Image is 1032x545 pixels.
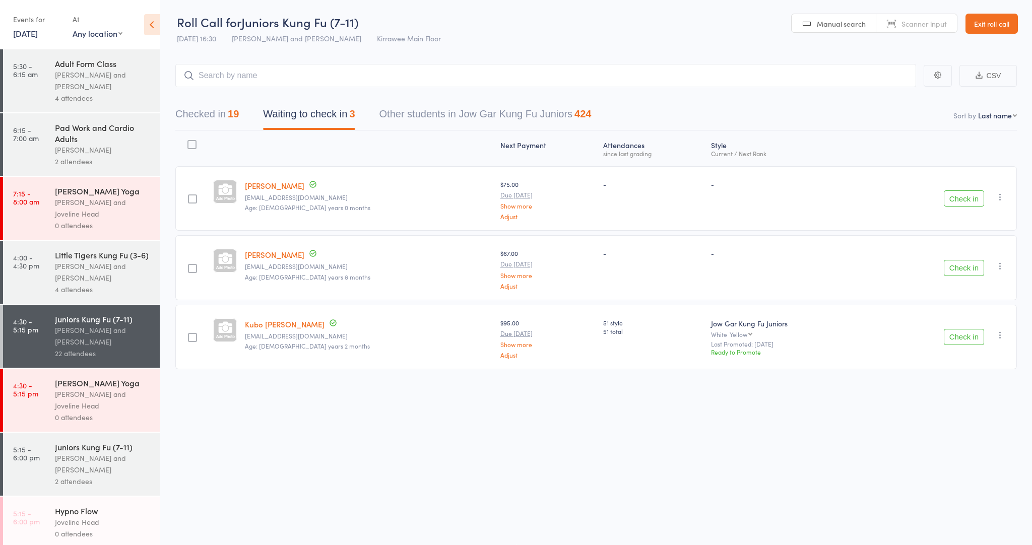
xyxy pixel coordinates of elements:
div: 424 [574,108,591,119]
a: 7:15 -8:00 am[PERSON_NAME] Yoga[PERSON_NAME] and Joveline Head0 attendees [3,177,160,240]
div: $95.00 [500,318,596,358]
div: Pad Work and Cardio Adults [55,122,151,144]
div: - [711,249,865,257]
small: durovcova@hotmail.com [245,332,492,339]
button: Waiting to check in3 [263,103,355,130]
span: Scanner input [901,19,947,29]
div: Style [707,135,869,162]
a: Show more [500,202,596,209]
a: Adjust [500,213,596,220]
a: 4:30 -5:15 pmJuniors Kung Fu (7-11)[PERSON_NAME] and [PERSON_NAME]22 attendees [3,305,160,368]
div: Adult Form Class [55,58,151,69]
small: melsharp@gmx.com [245,263,492,270]
div: 22 attendees [55,348,151,359]
span: Manual search [817,19,866,29]
div: Next Payment [496,135,600,162]
div: [PERSON_NAME] and Joveline Head [55,196,151,220]
small: Due [DATE] [500,191,596,198]
label: Sort by [953,110,976,120]
div: Joveline Head [55,516,151,528]
span: Roll Call for [177,14,241,30]
div: 4 attendees [55,92,151,104]
span: Age: [DEMOGRAPHIC_DATA] years 8 months [245,272,370,281]
span: Juniors Kung Fu (7-11) [241,14,358,30]
span: Age: [DEMOGRAPHIC_DATA] years 2 months [245,342,370,350]
a: 4:30 -5:15 pm[PERSON_NAME] Yoga[PERSON_NAME] and Joveline Head0 attendees [3,369,160,432]
div: 19 [228,108,239,119]
button: Check in [944,190,984,207]
a: Adjust [500,352,596,358]
div: White [711,331,865,337]
div: [PERSON_NAME] Yoga [55,185,151,196]
button: Checked in19 [175,103,239,130]
small: Due [DATE] [500,330,596,337]
div: - [603,249,703,257]
a: 4:00 -4:30 pmLittle Tigers Kung Fu (3-6)[PERSON_NAME] and [PERSON_NAME]4 attendees [3,241,160,304]
div: [PERSON_NAME] and [PERSON_NAME] [55,69,151,92]
div: Atten­dances [599,135,707,162]
small: melsharp@gmx.com [245,194,492,201]
div: [PERSON_NAME] [55,144,151,156]
div: $67.00 [500,249,596,289]
div: 0 attendees [55,412,151,423]
div: Hypno Flow [55,505,151,516]
button: Check in [944,260,984,276]
time: 5:15 - 6:00 pm [13,445,40,461]
div: $75.00 [500,180,596,220]
span: Age: [DEMOGRAPHIC_DATA] years 0 months [245,203,370,212]
div: At [73,11,122,28]
span: 51 style [603,318,703,327]
div: Events for [13,11,62,28]
div: [PERSON_NAME] and Joveline Head [55,388,151,412]
div: Jow Gar Kung Fu Juniors [711,318,865,328]
time: 4:30 - 5:15 pm [13,317,38,333]
div: Little Tigers Kung Fu (3-6) [55,249,151,260]
div: 0 attendees [55,220,151,231]
time: 7:15 - 8:00 am [13,189,39,206]
div: - [711,180,865,188]
button: Other students in Jow Gar Kung Fu Juniors424 [379,103,592,130]
small: Last Promoted: [DATE] [711,340,865,348]
div: Juniors Kung Fu (7-11) [55,313,151,324]
div: Juniors Kung Fu (7-11) [55,441,151,452]
time: 5:30 - 6:15 am [13,62,38,78]
div: [PERSON_NAME] and [PERSON_NAME] [55,260,151,284]
div: [PERSON_NAME] and [PERSON_NAME] [55,452,151,475]
a: [PERSON_NAME] [245,180,304,191]
time: 5:15 - 6:00 pm [13,509,40,525]
div: 2 attendees [55,156,151,167]
button: CSV [959,65,1017,87]
div: Any location [73,28,122,39]
span: [DATE] 16:30 [177,33,216,43]
div: Last name [978,110,1012,120]
div: 0 attendees [55,528,151,539]
a: Show more [500,272,596,279]
div: Current / Next Rank [711,150,865,157]
div: 2 attendees [55,475,151,487]
div: Ready to Promote [711,348,865,356]
span: Kirrawee Main Floor [377,33,441,43]
div: - [603,180,703,188]
span: [PERSON_NAME] and [PERSON_NAME] [232,33,361,43]
div: 3 [349,108,355,119]
time: 4:00 - 4:30 pm [13,253,39,269]
div: [PERSON_NAME] Yoga [55,377,151,388]
small: Due [DATE] [500,260,596,267]
div: [PERSON_NAME] and [PERSON_NAME] [55,324,151,348]
a: Exit roll call [965,14,1018,34]
div: 4 attendees [55,284,151,295]
a: [DATE] [13,28,38,39]
button: Check in [944,329,984,345]
span: 51 total [603,327,703,335]
a: [PERSON_NAME] [245,249,304,260]
time: 6:15 - 7:00 am [13,126,39,142]
a: 6:15 -7:00 amPad Work and Cardio Adults[PERSON_NAME]2 attendees [3,113,160,176]
a: Show more [500,341,596,348]
a: Kubo [PERSON_NAME] [245,319,325,329]
input: Search by name [175,64,916,87]
time: 4:30 - 5:15 pm [13,381,38,397]
a: Adjust [500,283,596,289]
div: Yellow [730,331,747,337]
a: 5:15 -6:00 pmJuniors Kung Fu (7-11)[PERSON_NAME] and [PERSON_NAME]2 attendees [3,433,160,496]
div: since last grading [603,150,703,157]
